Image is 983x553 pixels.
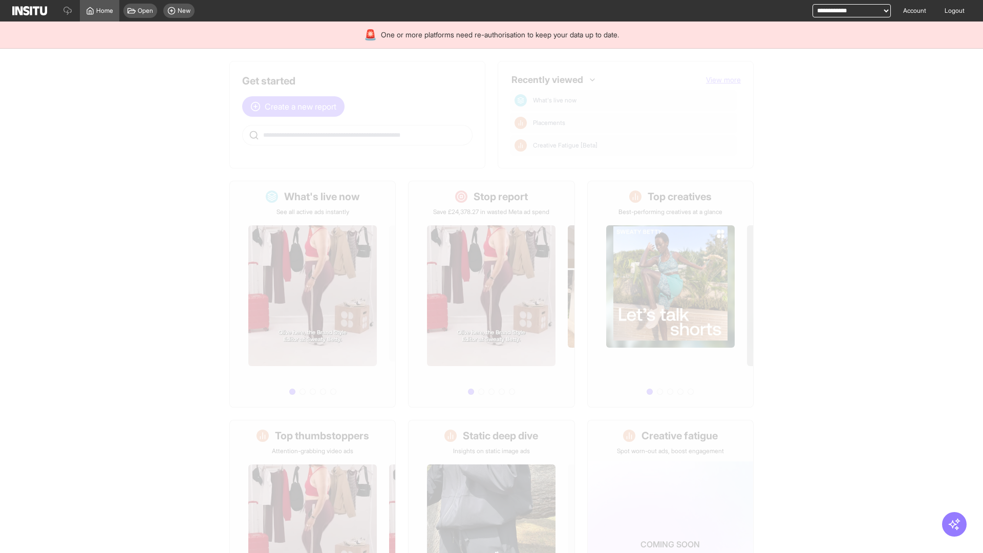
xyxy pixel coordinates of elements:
span: One or more platforms need re-authorisation to keep your data up to date. [381,30,619,40]
img: Logo [12,6,47,15]
span: Home [96,7,113,15]
span: Open [138,7,153,15]
div: 🚨 [364,28,377,42]
span: New [178,7,190,15]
